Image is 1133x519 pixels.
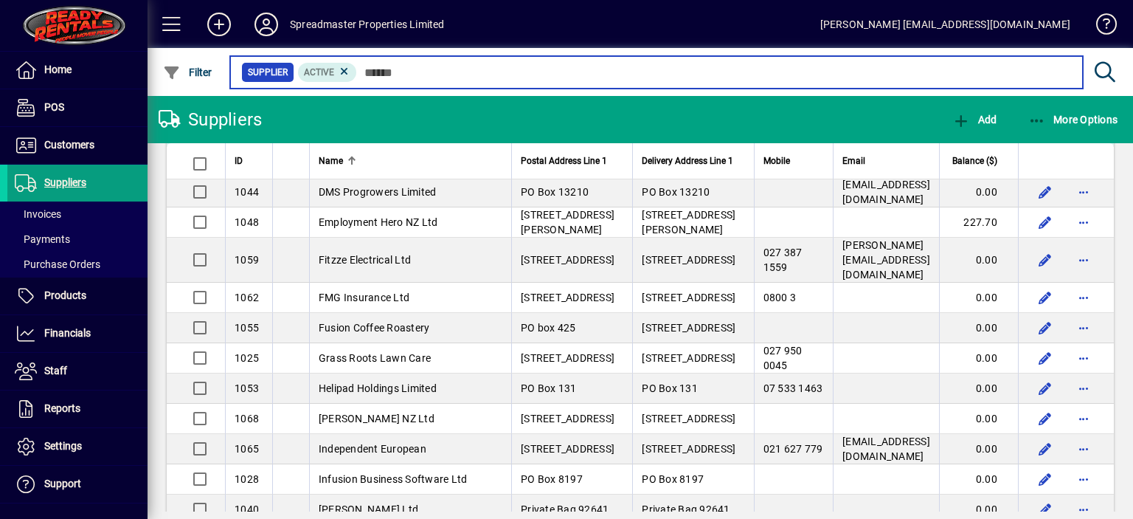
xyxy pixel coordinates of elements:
a: POS [7,89,148,126]
span: 1059 [235,254,259,266]
span: [PERSON_NAME][EMAIL_ADDRESS][DOMAIN_NAME] [842,239,930,281]
a: Financials [7,315,148,352]
span: 0800 3 [763,292,797,303]
span: Active [304,67,334,78]
span: Independent European [319,443,426,455]
a: Staff [7,353,148,390]
span: Products [44,289,86,301]
span: Email [842,153,865,169]
td: 0.00 [939,464,1018,495]
button: Edit [1033,316,1057,340]
span: [STREET_ADDRESS] [642,292,735,303]
div: Email [842,153,930,169]
span: [STREET_ADDRESS] [521,443,614,455]
span: Employment Hero NZ Ltd [319,216,438,228]
span: 1040 [235,503,259,515]
span: [STREET_ADDRESS] [642,352,735,364]
span: Financials [44,327,91,339]
button: Edit [1033,407,1057,430]
span: Private Bag 92641 [521,503,609,515]
button: More options [1072,346,1095,370]
button: Edit [1033,346,1057,370]
a: Home [7,52,148,89]
td: 0.00 [939,177,1018,207]
span: Settings [44,440,82,452]
a: Invoices [7,202,148,227]
span: 1065 [235,443,259,455]
button: More options [1072,210,1095,234]
button: More options [1072,377,1095,400]
a: Payments [7,227,148,252]
button: Edit [1033,210,1057,234]
a: Knowledge Base [1085,3,1115,51]
span: Delivery Address Line 1 [642,153,733,169]
span: [STREET_ADDRESS] [642,443,735,455]
a: Products [7,278,148,315]
span: Infusion Business Software Ltd [319,473,468,485]
span: 07 533 1463 [763,382,823,394]
span: [STREET_ADDRESS] [642,254,735,266]
span: [STREET_ADDRESS] [521,292,614,303]
td: 0.00 [939,404,1018,434]
span: Grass Roots Lawn Care [319,352,431,364]
span: FMG Insurance Ltd [319,292,409,303]
span: Fusion Coffee Roastery [319,322,430,334]
span: 1055 [235,322,259,334]
div: Suppliers [159,108,262,131]
span: Invoices [15,208,61,220]
div: Spreadmaster Properties Limited [290,13,444,36]
span: [EMAIL_ADDRESS][DOMAIN_NAME] [842,436,930,462]
button: More options [1072,407,1095,430]
span: Payments [15,233,70,245]
span: 021 627 779 [763,443,823,455]
button: More Options [1025,106,1122,133]
span: PO Box 131 [642,382,698,394]
span: [STREET_ADDRESS] [521,413,614,425]
a: Reports [7,391,148,427]
button: More options [1072,180,1095,204]
button: Filter [159,59,216,86]
button: Edit [1033,377,1057,400]
div: [PERSON_NAME] [EMAIL_ADDRESS][DOMAIN_NAME] [820,13,1070,36]
span: Support [44,478,81,489]
span: [STREET_ADDRESS] [642,413,735,425]
td: 0.00 [939,313,1018,343]
span: [PERSON_NAME] NZ Ltd [319,413,434,425]
td: 0.00 [939,343,1018,374]
span: Staff [44,365,67,377]
div: ID [235,153,263,169]
span: POS [44,101,64,113]
button: More options [1072,467,1095,491]
td: 227.70 [939,207,1018,238]
span: Reports [44,402,80,414]
span: PO Box 13210 [521,186,589,198]
span: 1048 [235,216,259,228]
span: Mobile [763,153,790,169]
button: Edit [1033,437,1057,461]
span: PO Box 13210 [642,186,710,198]
div: Balance ($) [949,153,1011,169]
button: Add [195,11,243,38]
span: Suppliers [44,176,86,188]
span: ID [235,153,243,169]
span: More Options [1028,114,1118,126]
td: 0.00 [939,434,1018,464]
span: Home [44,63,72,75]
span: Private Bag 92641 [642,503,730,515]
span: Helipad Holdings Limited [319,382,437,394]
span: 1044 [235,186,259,198]
a: Support [7,466,148,503]
mat-chip: Activation Status: Active [298,63,357,82]
span: 1028 [235,473,259,485]
span: DMS Progrowers Limited [319,186,437,198]
a: Settings [7,428,148,465]
span: Purchase Orders [15,258,100,270]
td: 0.00 [939,283,1018,313]
span: [STREET_ADDRESS] [642,322,735,334]
span: 1025 [235,352,259,364]
span: Fitzze Electrical Ltd [319,254,411,266]
span: 1068 [235,413,259,425]
span: [STREET_ADDRESS] [521,352,614,364]
span: 1062 [235,292,259,303]
button: More options [1072,286,1095,309]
